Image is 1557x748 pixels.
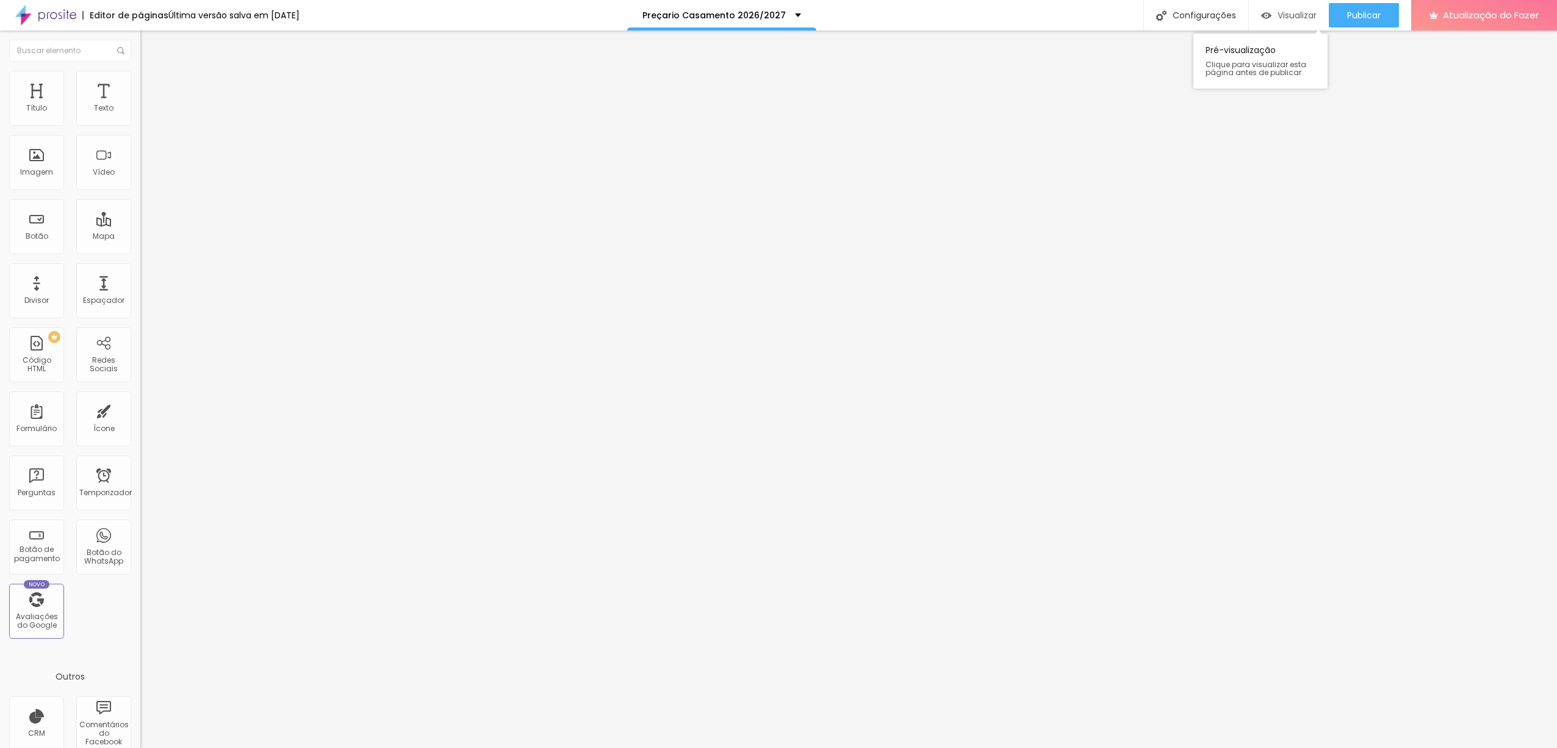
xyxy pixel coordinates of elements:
font: Preçario Casamento 2026/2027 [642,9,786,21]
input: Buscar elemento [9,40,131,62]
font: Pré-visualização [1206,44,1276,56]
button: Visualizar [1249,3,1329,27]
img: Ícone [1156,10,1167,21]
font: Configurações [1173,9,1236,21]
font: Clique para visualizar esta página antes de publicar. [1206,59,1306,78]
font: Perguntas [18,487,56,498]
font: Imagem [20,167,53,177]
font: Visualizar [1278,9,1317,21]
img: view-1.svg [1261,10,1271,21]
font: CRM [28,728,45,738]
font: Formulário [16,423,57,434]
font: Vídeo [93,167,115,177]
font: Mapa [93,231,115,241]
button: Publicar [1329,3,1399,27]
font: Espaçador [83,295,124,305]
font: Código HTML [23,355,51,374]
font: Título [26,103,47,113]
font: Temporizador [79,487,132,498]
font: Atualização do Fazer [1443,9,1539,21]
font: Redes Sociais [90,355,118,374]
font: Comentários do Facebook [79,719,129,747]
font: Publicar [1347,9,1381,21]
iframe: Editor [140,31,1557,748]
font: Editor de páginas [90,9,168,21]
font: Avaliações do Google [16,611,58,630]
font: Botão [26,231,48,241]
img: Ícone [117,47,124,54]
font: Última versão salva em [DATE] [168,9,300,21]
font: Botão de pagamento [14,544,60,563]
font: Novo [29,581,45,588]
font: Outros [56,670,85,683]
font: Ícone [93,423,115,434]
font: Divisor [24,295,49,305]
font: Botão do WhatsApp [84,547,123,566]
font: Texto [94,103,113,113]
